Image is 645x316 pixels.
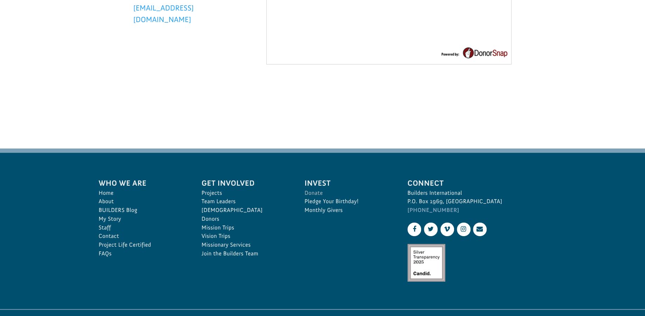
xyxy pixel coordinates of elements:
[201,224,289,232] a: Mission Trips
[201,241,289,249] a: Missionary Services
[99,206,186,215] a: BUILDERS Blog
[13,22,96,27] div: to
[99,197,186,206] a: About
[201,215,289,224] a: Donors
[201,249,289,258] a: Join the Builders Team
[439,52,509,65] a: Online Forms Powered by DonorSnap
[19,28,80,33] span: Riverview , [GEOGRAPHIC_DATA]
[13,28,18,33] img: US.png
[304,206,392,215] a: Monthly Givers
[99,241,186,249] a: Project Life Certified
[457,222,471,236] a: Instagram
[99,249,186,258] a: FAQs
[201,197,289,206] a: Team Leaders
[201,206,289,215] a: [DEMOGRAPHIC_DATA]
[16,21,58,27] strong: Project Shovel Ready
[99,189,186,198] a: Home
[201,177,289,189] span: Get Involved
[407,189,547,215] p: Builders International P.O. Box 1969, [GEOGRAPHIC_DATA]
[201,189,289,198] a: Projects
[99,177,186,189] span: Who We Are
[99,14,130,27] button: Donate
[407,244,445,282] img: Silver Transparency Rating for 2025 by Candid
[304,197,392,206] a: Pledge Your Birthday!
[424,222,438,236] a: Twitter
[304,177,392,189] span: Invest
[407,222,421,236] a: Facebook
[56,15,62,20] img: emoji thumbsUp
[13,7,96,21] div: Champion City Church donated $2,000
[99,215,186,224] a: My Story
[407,207,459,214] a: [PHONE_NUMBER]
[304,189,392,198] a: Donate
[439,46,509,59] img: Online Forms Powered by DonorSnap
[99,224,186,232] a: Staff
[440,222,454,236] a: Vimeo
[473,222,487,236] a: Contact Us
[201,232,289,241] a: Vision Trips
[99,232,186,241] a: Contact
[407,177,547,189] span: Connect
